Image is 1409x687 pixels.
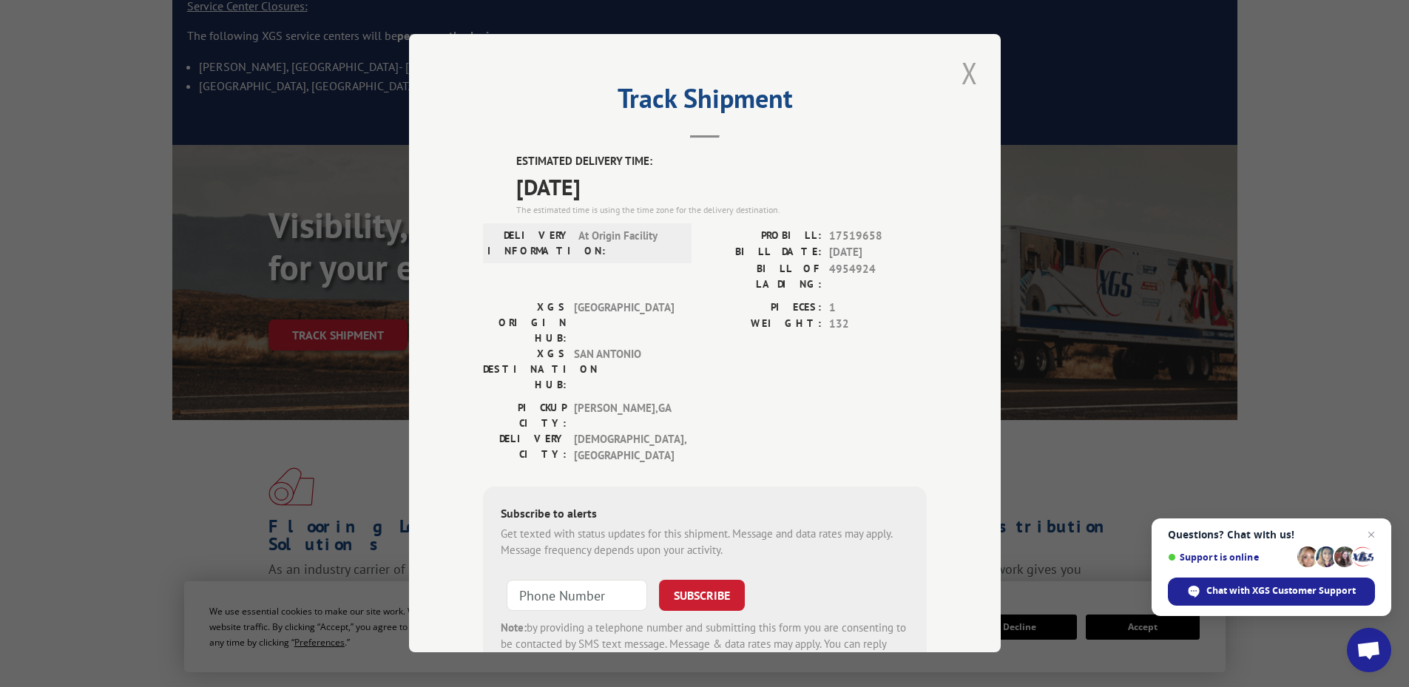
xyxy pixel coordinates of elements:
[705,299,822,317] label: PIECES:
[1206,584,1356,598] span: Chat with XGS Customer Support
[1168,529,1375,541] span: Questions? Chat with us!
[829,261,927,292] span: 4954924
[483,400,567,431] label: PICKUP CITY:
[516,203,927,217] div: The estimated time is using the time zone for the delivery destination.
[705,317,822,334] label: WEIGHT:
[659,580,745,611] button: SUBSCRIBE
[1168,552,1292,563] span: Support is online
[516,170,927,203] span: [DATE]
[487,228,571,259] label: DELIVERY INFORMATION:
[483,88,927,116] h2: Track Shipment
[1168,578,1375,606] span: Chat with XGS Customer Support
[578,228,678,259] span: At Origin Facility
[574,299,674,346] span: [GEOGRAPHIC_DATA]
[501,620,909,670] div: by providing a telephone number and submitting this form you are consenting to be contacted by SM...
[705,228,822,245] label: PROBILL:
[516,154,927,171] label: ESTIMATED DELIVERY TIME:
[705,245,822,262] label: BILL DATE:
[1347,628,1391,672] a: Open chat
[501,504,909,526] div: Subscribe to alerts
[574,431,674,464] span: [DEMOGRAPHIC_DATA] , [GEOGRAPHIC_DATA]
[705,261,822,292] label: BILL OF LADING:
[829,299,927,317] span: 1
[483,431,567,464] label: DELIVERY CITY:
[574,346,674,393] span: SAN ANTONIO
[501,526,909,559] div: Get texted with status updates for this shipment. Message and data rates may apply. Message frequ...
[483,299,567,346] label: XGS ORIGIN HUB:
[574,400,674,431] span: [PERSON_NAME] , GA
[483,346,567,393] label: XGS DESTINATION HUB:
[829,228,927,245] span: 17519658
[829,245,927,262] span: [DATE]
[501,620,527,634] strong: Note:
[507,580,647,611] input: Phone Number
[829,317,927,334] span: 132
[957,53,982,93] button: Close modal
